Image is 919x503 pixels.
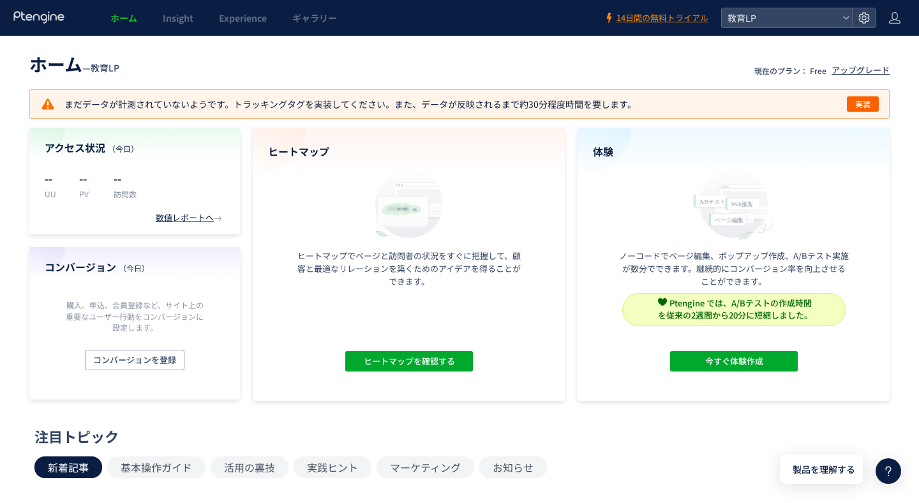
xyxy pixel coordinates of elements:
[670,351,798,372] button: 今すぐ体験作成
[93,350,176,370] span: コンバージョンを登録
[268,144,549,159] h4: ヒートマップ
[345,351,473,372] button: ヒートマップを確認する
[107,456,205,478] button: 基本操作ガイド
[619,250,849,288] p: ノーコードでページ編集、ポップアップ作成、A/Bテスト実施が数分でできます。継続的にコンバージョン率を向上させることができます。
[377,456,474,478] button: マーケティング
[79,168,98,188] p: --
[294,456,371,478] button: 実践ヒント
[163,11,193,24] span: Insight
[292,11,337,24] span: ギャラリー
[108,143,138,154] span: （今日）
[211,456,288,478] button: 活用の裏技
[687,167,781,241] img: home_experience_onbo_jp-C5-EgdA0.svg
[29,51,119,77] div: —
[45,188,64,199] p: UU
[114,188,137,199] p: 訪問数
[219,11,267,24] span: Experience
[658,297,812,321] span: Ptengine では、A/Bテストの作成時間 を従来の2週間から20分に短縮しました。
[754,65,826,76] p: 現在のプラン： Free
[63,299,207,332] p: 購入、申込、会員登録など、サイト上の重要なユーザー行動をコンバージョンに設定します。
[45,140,225,155] h4: アクセス状況
[79,188,98,199] p: PV
[593,144,874,159] h4: 体験
[832,64,890,77] div: アップグレード
[294,250,524,288] p: ヒートマップでページと訪問者の状況をすぐに把握して、顧客と最適なリレーションを築くためのアイデアを得ることができます。
[724,8,837,27] span: 教育LP
[658,297,667,306] img: svg+xml,%3c
[156,212,225,224] div: 数値レポートへ
[616,12,708,24] span: 14日間の無料トライアル
[705,351,763,372] span: 今すぐ体験作成
[604,12,708,24] a: 14日間の無料トライアル
[363,351,454,372] span: ヒートマップを確認する
[40,96,636,112] p: まだデータが計測されていないようです。トラッキングタグを実装してください。また、データが反映されるまで約30分程度時間を要します。
[847,96,879,112] button: 実装
[34,426,878,446] div: 注目トピック
[119,262,149,273] span: （今日）
[85,350,184,370] button: コンバージョンを登録
[91,61,119,74] span: 教育LP
[34,456,102,478] button: 新着記事
[793,463,855,476] span: 製品を理解する
[110,11,137,24] span: ホーム
[45,168,64,188] p: --
[45,260,225,274] h4: コンバージョン
[29,51,82,77] span: ホーム
[855,96,870,112] span: 実装
[479,456,547,478] button: お知らせ
[114,168,137,188] p: --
